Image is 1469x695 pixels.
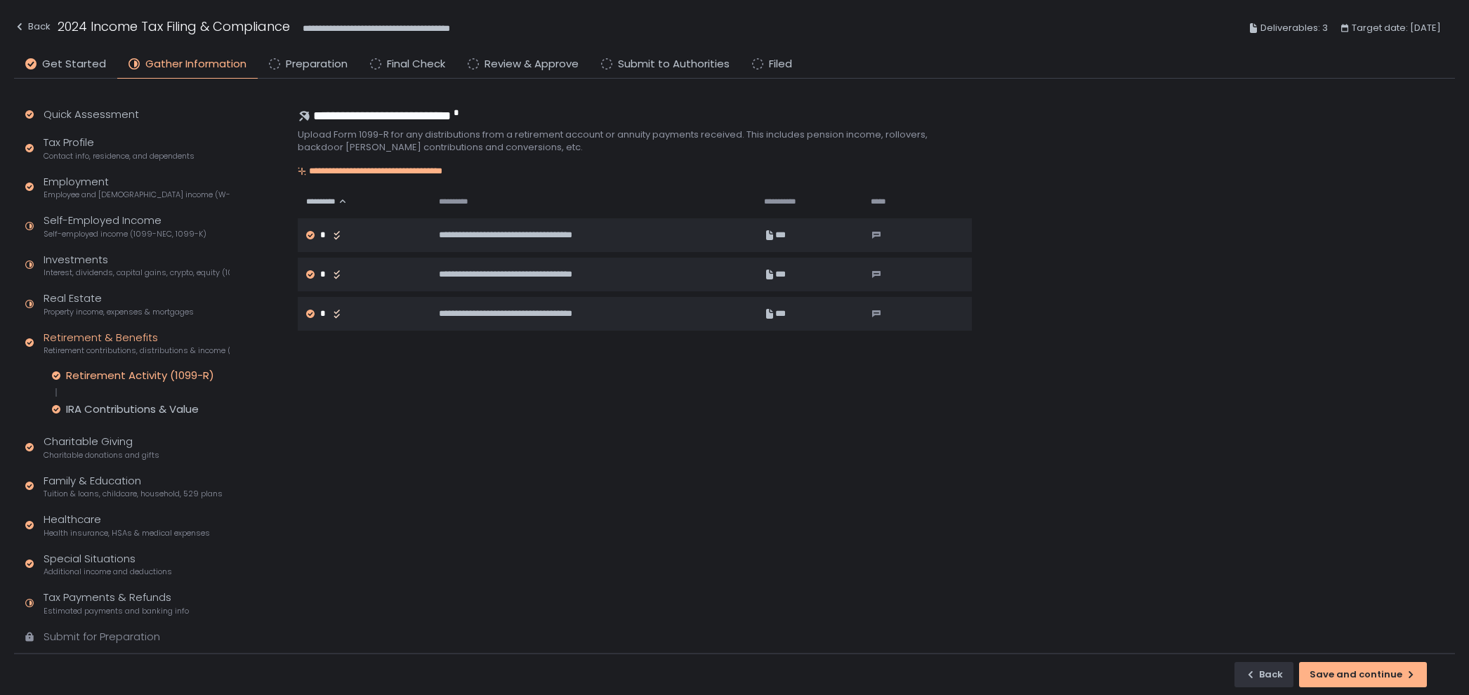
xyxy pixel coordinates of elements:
[44,489,223,499] span: Tuition & loans, childcare, household, 529 plans
[44,107,139,123] div: Quick Assessment
[44,629,160,645] div: Submit for Preparation
[44,135,195,161] div: Tax Profile
[485,56,579,72] span: Review & Approve
[14,18,51,35] div: Back
[66,402,199,416] div: IRA Contributions & Value
[44,213,206,239] div: Self-Employed Income
[1245,668,1283,681] div: Back
[44,606,189,616] span: Estimated payments and banking info
[44,190,230,200] span: Employee and [DEMOGRAPHIC_DATA] income (W-2s)
[44,229,206,239] span: Self-employed income (1099-NEC, 1099-K)
[1234,662,1293,687] button: Back
[44,450,159,461] span: Charitable donations and gifts
[769,56,792,72] span: Filed
[145,56,246,72] span: Gather Information
[44,590,189,616] div: Tax Payments & Refunds
[44,330,230,357] div: Retirement & Benefits
[58,17,290,36] h1: 2024 Income Tax Filing & Compliance
[1352,20,1441,37] span: Target date: [DATE]
[44,528,210,538] span: Health insurance, HSAs & medical expenses
[44,174,230,201] div: Employment
[44,151,195,161] span: Contact info, residence, and dependents
[44,434,159,461] div: Charitable Giving
[618,56,730,72] span: Submit to Authorities
[387,56,445,72] span: Final Check
[44,307,194,317] span: Property income, expenses & mortgages
[14,17,51,40] button: Back
[44,267,230,278] span: Interest, dividends, capital gains, crypto, equity (1099s, K-1s)
[286,56,348,72] span: Preparation
[1299,662,1427,687] button: Save and continue
[44,252,230,279] div: Investments
[66,369,214,383] div: Retirement Activity (1099-R)
[298,128,972,154] div: Upload Form 1099-R for any distributions from a retirement account or annuity payments received. ...
[44,345,230,356] span: Retirement contributions, distributions & income (1099-R, 5498)
[42,56,106,72] span: Get Started
[1310,668,1416,681] div: Save and continue
[44,512,210,538] div: Healthcare
[44,567,172,577] span: Additional income and deductions
[1260,20,1328,37] span: Deliverables: 3
[44,291,194,317] div: Real Estate
[44,551,172,578] div: Special Situations
[44,473,223,500] div: Family & Education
